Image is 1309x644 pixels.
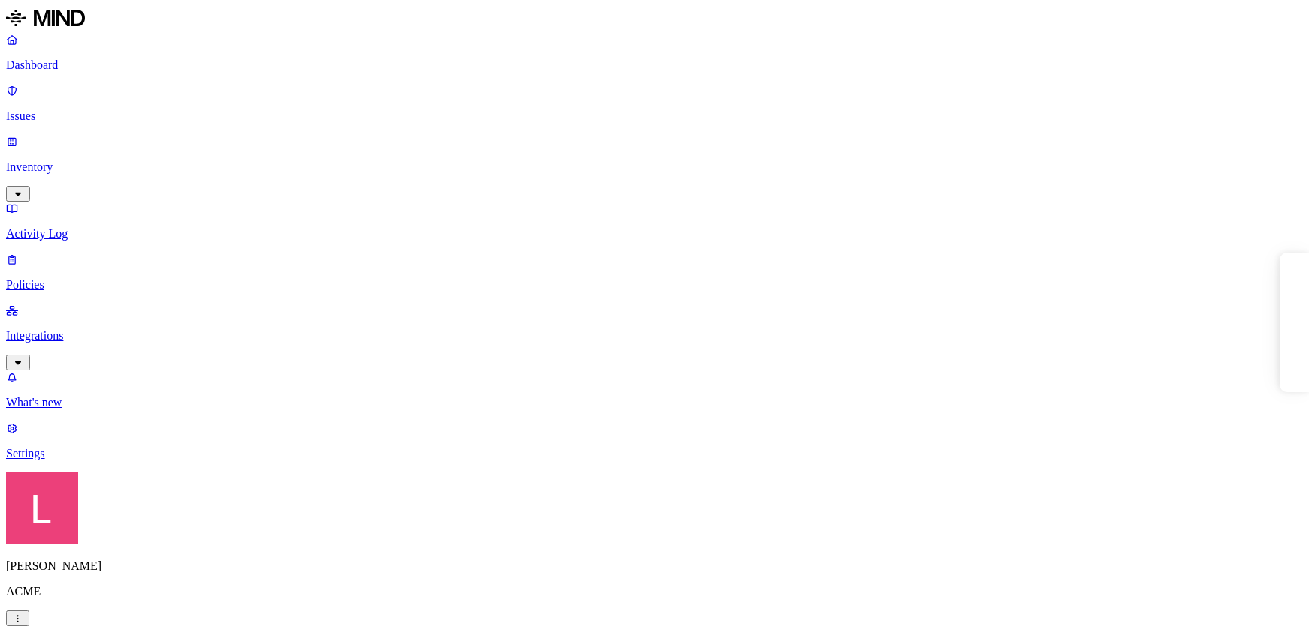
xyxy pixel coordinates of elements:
p: Settings [6,447,1303,460]
a: Settings [6,421,1303,460]
a: What's new [6,370,1303,409]
a: MIND [6,6,1303,33]
p: Dashboard [6,58,1303,72]
p: ACME [6,585,1303,598]
p: Activity Log [6,227,1303,241]
a: Policies [6,253,1303,292]
p: Inventory [6,160,1303,174]
img: MIND [6,6,85,30]
a: Activity Log [6,202,1303,241]
a: Issues [6,84,1303,123]
a: Inventory [6,135,1303,199]
p: Integrations [6,329,1303,343]
p: Policies [6,278,1303,292]
img: Landen Brown [6,472,78,544]
p: Issues [6,109,1303,123]
a: Integrations [6,304,1303,368]
p: What's new [6,396,1303,409]
a: Dashboard [6,33,1303,72]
